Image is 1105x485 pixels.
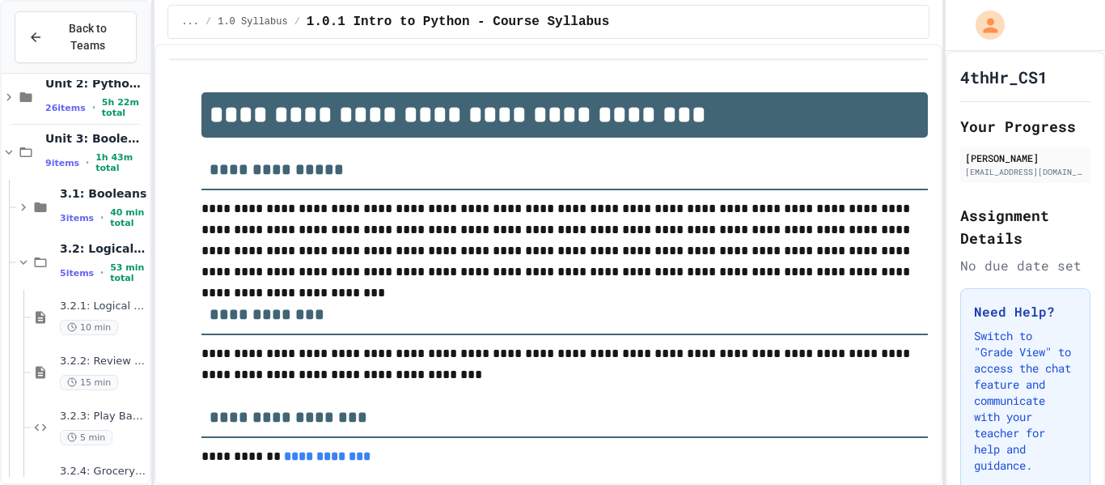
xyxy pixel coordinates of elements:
[60,375,118,390] span: 15 min
[102,97,147,118] span: 5h 22m total
[60,465,146,479] span: 3.2.4: Grocery List
[960,204,1090,249] h2: Assignment Details
[92,101,95,114] span: •
[60,268,94,279] span: 5 items
[60,300,146,313] span: 3.2.1: Logical Operators
[60,410,146,423] span: 3.2.3: Play Basketball
[95,152,146,173] span: 1h 43m total
[110,262,146,283] span: 53 min total
[960,66,1048,88] h1: 4thHr_CS1
[60,355,146,368] span: 3.2.2: Review - Logical Operators
[60,430,112,445] span: 5 min
[45,158,79,168] span: 9 items
[86,156,89,169] span: •
[294,15,300,28] span: /
[60,241,146,256] span: 3.2: Logical Operators
[181,15,199,28] span: ...
[974,328,1077,474] p: Switch to "Grade View" to access the chat feature and communicate with your teacher for help and ...
[60,186,146,201] span: 3.1: Booleans
[45,103,86,113] span: 26 items
[965,151,1086,165] div: [PERSON_NAME]
[205,15,211,28] span: /
[960,115,1090,138] h2: Your Progress
[974,302,1077,321] h3: Need Help?
[45,76,146,91] span: Unit 2: Python Fundamentals
[60,213,94,223] span: 3 items
[53,20,123,54] span: Back to Teams
[218,15,287,28] span: 1.0 Syllabus
[960,256,1090,275] div: No due date set
[45,131,146,146] span: Unit 3: Booleans and Conditionals
[959,6,1009,44] div: My Account
[15,11,137,63] button: Back to Teams
[307,12,609,32] span: 1.0.1 Intro to Python - Course Syllabus
[100,266,104,279] span: •
[110,207,146,228] span: 40 min total
[60,320,118,335] span: 10 min
[965,166,1086,178] div: [EMAIL_ADDRESS][DOMAIN_NAME]
[100,211,104,224] span: •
